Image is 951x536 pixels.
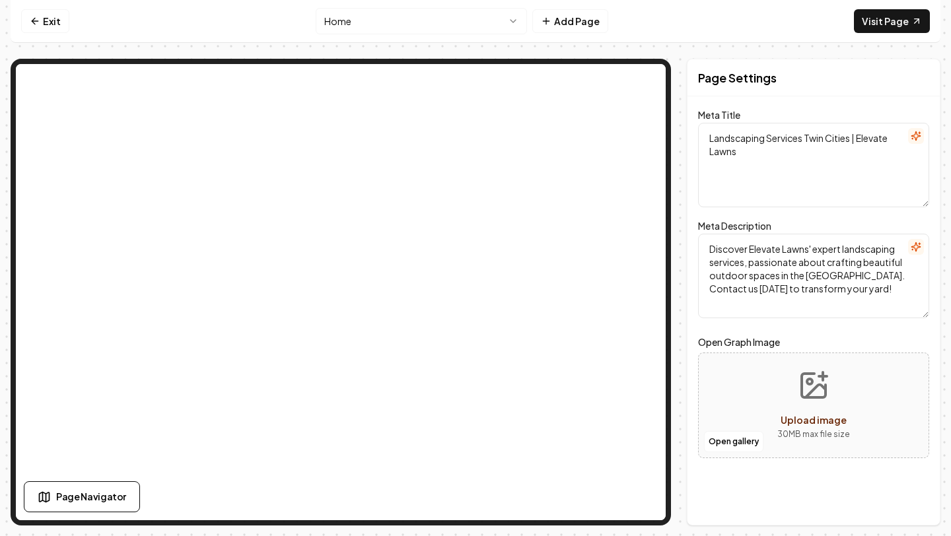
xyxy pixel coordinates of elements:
[704,431,763,452] button: Open gallery
[24,481,140,512] button: Page Navigator
[781,414,847,426] span: Upload image
[698,334,929,350] label: Open Graph Image
[21,9,69,33] a: Exit
[56,490,126,504] span: Page Navigator
[854,9,930,33] a: Visit Page
[777,428,850,441] p: 30 MB max file size
[698,220,771,232] label: Meta Description
[698,109,740,121] label: Meta Title
[767,359,861,452] button: Upload image
[532,9,608,33] button: Add Page
[698,69,777,87] h2: Page Settings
